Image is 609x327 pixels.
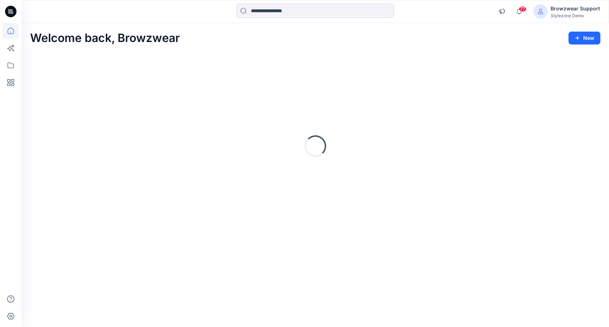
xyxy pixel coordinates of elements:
div: Stylezone Demo [551,13,600,18]
div: Browzwear Support [551,4,600,13]
button: New [568,32,600,45]
h2: Welcome back, Browzwear [30,32,180,45]
svg: avatar [538,9,543,14]
span: 77 [519,6,527,12]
